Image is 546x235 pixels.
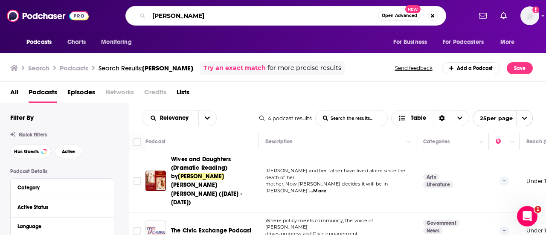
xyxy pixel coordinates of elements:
button: Language [17,221,107,232]
span: Wives and Daughters (Dramatic Reading) by [171,156,231,180]
button: open menu [198,110,216,126]
span: New [405,5,421,13]
input: Search podcasts, credits, & more... [149,9,378,23]
button: Choose View [391,110,469,126]
span: for more precise results [267,63,341,73]
span: Has Guests [14,149,39,154]
a: Lists [177,85,189,103]
span: Charts [67,36,86,48]
a: Government [423,220,460,226]
button: open menu [387,34,438,50]
a: Wives and Daughters (Dramatic Reading) by[PERSON_NAME][PERSON_NAME] [PERSON_NAME] ([DATE] - [DATE]) [171,155,256,206]
p: Podcast Details [10,168,114,174]
button: Active [55,145,82,158]
a: Show notifications dropdown [497,9,510,23]
div: Search podcasts, credits, & more... [125,6,446,26]
span: 25 per page [473,112,513,125]
span: Table [411,115,426,121]
img: Podchaser - Follow, Share and Rate Podcasts [7,8,89,24]
span: For Business [393,36,427,48]
div: Search Results: [99,64,193,72]
a: Charts [62,34,91,50]
span: 1 [534,206,541,213]
iframe: Intercom live chat [517,206,537,226]
span: Toggle select row [134,177,141,185]
span: mother. Now [PERSON_NAME] decides it will be in [PERSON_NAME]' [265,181,388,194]
div: Category [17,185,102,191]
button: Save [507,62,533,74]
a: Add a Podcast [442,62,500,74]
span: Toggle select row [134,227,141,235]
button: Column Actions [507,137,517,147]
a: Literature [423,181,453,188]
button: open menu [142,115,198,121]
div: Sort Direction [433,110,451,126]
span: Logged in as LBraverman [520,6,539,25]
h2: Choose List sort [142,110,217,126]
div: Active Status [17,204,102,210]
button: open menu [95,34,142,50]
a: All [10,85,18,103]
span: Networks [105,85,134,103]
img: User Profile [520,6,539,25]
button: Active Status [17,202,107,212]
button: Open AdvancedNew [378,11,421,21]
p: -- [500,177,509,185]
span: More [500,36,515,48]
img: Wives and Daughters (Dramatic Reading) by Elizabeth Cleghorn Gaskell (1810 - 1865) [145,171,166,191]
div: Podcast [145,136,166,147]
a: Arts [423,174,439,180]
span: The Civic Exchange Podcast [171,227,251,234]
div: Power Score [496,136,508,147]
a: News [423,227,443,234]
a: Podcasts [29,85,57,103]
span: [PERSON_NAME] [142,64,193,72]
button: Has Guests [10,145,51,158]
a: Episodes [67,85,95,103]
button: Category [17,182,107,193]
span: Active [62,149,75,154]
span: Open Advanced [382,14,417,18]
p: -- [500,226,509,235]
span: ...More [309,188,326,194]
a: Try an exact match [203,63,266,73]
svg: Add a profile image [532,6,539,13]
button: open menu [437,34,496,50]
h2: Filter By [10,113,34,122]
span: Where policy meets community, the voice of [PERSON_NAME] [265,218,373,230]
span: Quick Filters [19,132,47,138]
h3: Search [28,64,49,72]
div: Description [265,136,293,147]
div: 4 podcast results [259,115,312,122]
button: Send feedback [392,64,435,72]
button: open menu [473,110,533,126]
span: For Podcasters [443,36,484,48]
a: The Civic Exchange Podcast [171,226,251,235]
span: [PERSON_NAME] [178,173,224,180]
div: Categories [423,136,450,147]
button: open menu [20,34,63,50]
a: Show notifications dropdown [476,9,490,23]
div: Language [17,223,102,229]
span: [PERSON_NAME] and her father have lived alone since the death of her [265,168,405,180]
button: open menu [494,34,526,50]
span: Credits [144,85,166,103]
span: Relevancy [160,115,192,121]
a: Search Results:[PERSON_NAME] [99,64,193,72]
button: Column Actions [476,137,487,147]
span: Podcasts [26,36,52,48]
span: Monitoring [101,36,131,48]
button: Column Actions [404,137,414,147]
h3: Podcasts [60,64,88,72]
span: [PERSON_NAME] [PERSON_NAME] ([DATE] - [DATE]) [171,181,242,206]
button: Show profile menu [520,6,539,25]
